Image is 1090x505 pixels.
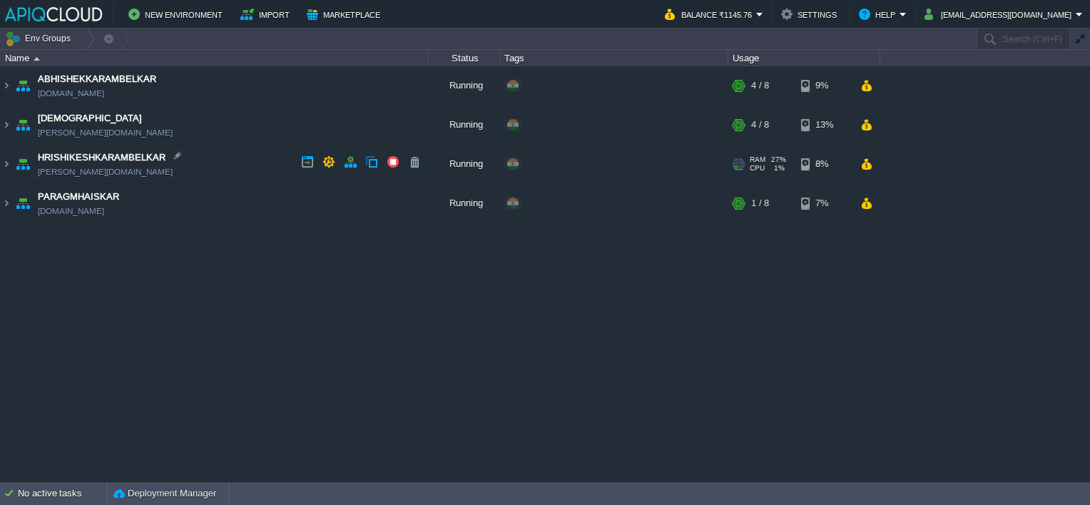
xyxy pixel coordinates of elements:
div: 4 / 8 [751,66,769,105]
div: Running [429,184,500,223]
div: 8% [801,145,847,183]
img: APIQCloud [5,7,102,21]
div: Usage [729,50,880,66]
div: No active tasks [18,482,107,505]
div: 9% [801,66,847,105]
img: AMDAwAAAACH5BAEAAAAALAAAAAABAAEAAAICRAEAOw== [13,145,33,183]
button: Marketplace [307,6,384,23]
button: Balance ₹1145.76 [665,6,756,23]
button: [EMAIL_ADDRESS][DOMAIN_NAME] [925,6,1076,23]
div: 1 / 8 [751,184,769,223]
span: RAM [750,155,765,164]
div: Running [429,106,500,144]
a: [DOMAIN_NAME] [38,86,104,101]
a: [PERSON_NAME][DOMAIN_NAME] [38,126,173,140]
div: Status [429,50,499,66]
img: AMDAwAAAACH5BAEAAAAALAAAAAABAAEAAAICRAEAOw== [13,66,33,105]
button: Help [859,6,900,23]
button: New Environment [128,6,227,23]
div: 4 / 8 [751,106,769,144]
button: Import [240,6,294,23]
img: AMDAwAAAACH5BAEAAAAALAAAAAABAAEAAAICRAEAOw== [13,106,33,144]
div: 13% [801,106,847,144]
img: AMDAwAAAACH5BAEAAAAALAAAAAABAAEAAAICRAEAOw== [1,106,12,144]
a: PARAGMHAISKAR [38,190,119,204]
a: [PERSON_NAME][DOMAIN_NAME] [38,165,173,179]
img: AMDAwAAAACH5BAEAAAAALAAAAAABAAEAAAICRAEAOw== [34,57,40,61]
img: AMDAwAAAACH5BAEAAAAALAAAAAABAAEAAAICRAEAOw== [1,66,12,105]
button: Settings [781,6,841,23]
a: HRISHIKESHKARAMBELKAR [38,151,165,165]
img: AMDAwAAAACH5BAEAAAAALAAAAAABAAEAAAICRAEAOw== [13,184,33,223]
div: 7% [801,184,847,223]
div: Tags [501,50,728,66]
div: Name [1,50,428,66]
span: 1% [770,164,785,173]
img: AMDAwAAAACH5BAEAAAAALAAAAAABAAEAAAICRAEAOw== [1,145,12,183]
img: AMDAwAAAACH5BAEAAAAALAAAAAABAAEAAAICRAEAOw== [1,184,12,223]
div: Running [429,145,500,183]
button: Deployment Manager [113,486,216,501]
span: CPU [750,164,765,173]
button: Env Groups [5,29,76,49]
span: 27% [771,155,786,164]
div: Running [429,66,500,105]
a: ABHISHEKKARAMBELKAR [38,72,156,86]
a: [DEMOGRAPHIC_DATA] [38,111,142,126]
a: [DOMAIN_NAME] [38,204,104,218]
